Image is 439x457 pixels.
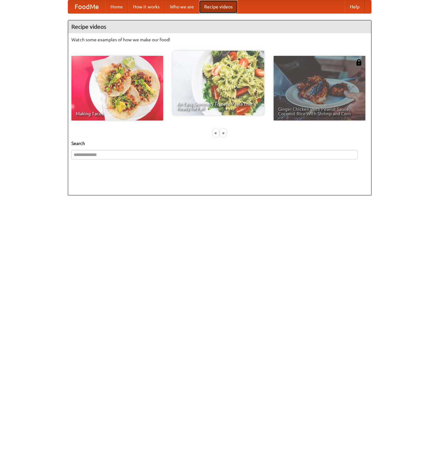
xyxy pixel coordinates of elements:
div: « [213,129,219,137]
h4: Recipe videos [68,20,371,33]
a: An Easy, Summery Tomato Pasta That's Ready for Fall [172,51,264,115]
a: FoodMe [68,0,105,13]
a: Making Tacos [71,56,163,120]
div: » [220,129,226,137]
a: Who we are [165,0,199,13]
h5: Search [71,140,368,147]
span: An Easy, Summery Tomato Pasta That's Ready for Fall [177,102,260,111]
span: Making Tacos [76,111,159,116]
a: Help [345,0,365,13]
a: Home [105,0,128,13]
a: How it works [128,0,165,13]
p: Watch some examples of how we make our food! [71,36,368,43]
a: Recipe videos [199,0,238,13]
img: 483408.png [356,59,362,66]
